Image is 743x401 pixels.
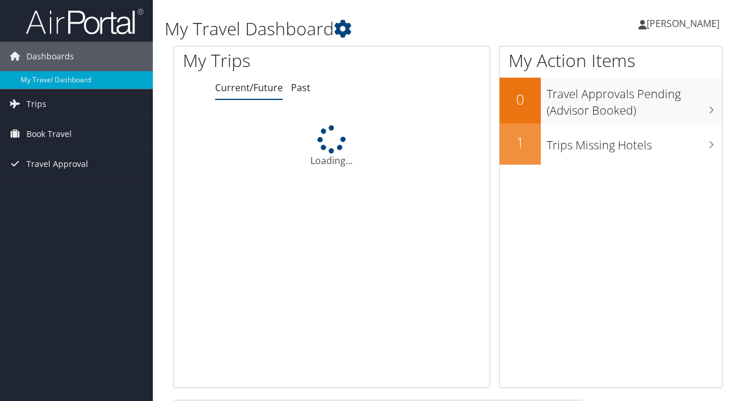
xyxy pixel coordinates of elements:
[26,89,46,119] span: Trips
[26,119,72,149] span: Book Travel
[547,131,722,153] h3: Trips Missing Hotels
[183,48,349,73] h1: My Trips
[647,17,719,30] span: [PERSON_NAME]
[26,42,74,71] span: Dashboards
[547,80,722,119] h3: Travel Approvals Pending (Advisor Booked)
[26,8,143,35] img: airportal-logo.png
[638,6,731,41] a: [PERSON_NAME]
[291,81,310,94] a: Past
[500,132,541,152] h2: 1
[215,81,283,94] a: Current/Future
[500,123,722,165] a: 1Trips Missing Hotels
[165,16,543,41] h1: My Travel Dashboard
[26,149,88,179] span: Travel Approval
[500,78,722,123] a: 0Travel Approvals Pending (Advisor Booked)
[500,89,541,109] h2: 0
[174,125,490,168] div: Loading...
[500,48,722,73] h1: My Action Items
